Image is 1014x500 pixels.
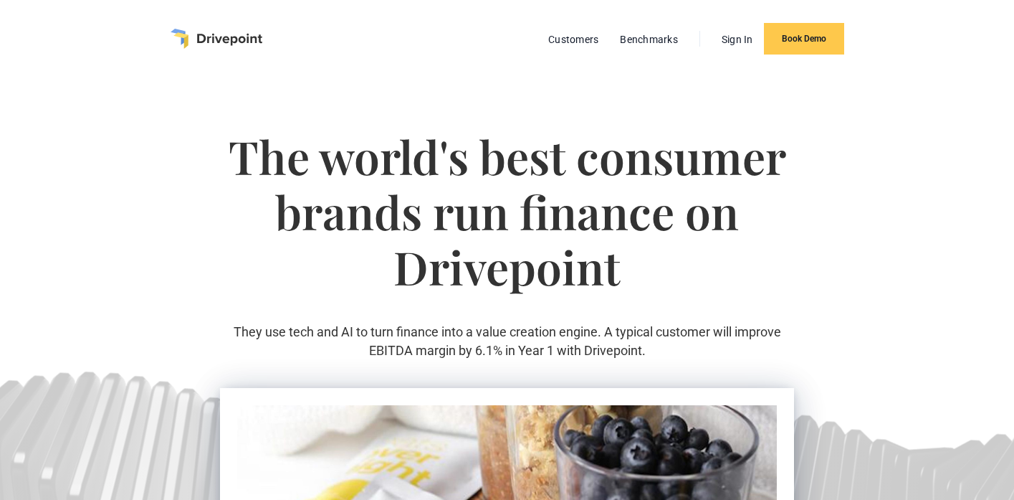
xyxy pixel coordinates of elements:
a: home [171,29,262,49]
a: Customers [541,30,606,49]
a: Sign In [714,30,760,49]
a: Benchmarks [613,30,685,49]
p: They use tech and AI to turn finance into a value creation engine. A typical customer will improv... [220,323,794,359]
h1: The world's best consumer brands run finance on Drivepoint [220,129,794,323]
a: Book Demo [764,23,844,55]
